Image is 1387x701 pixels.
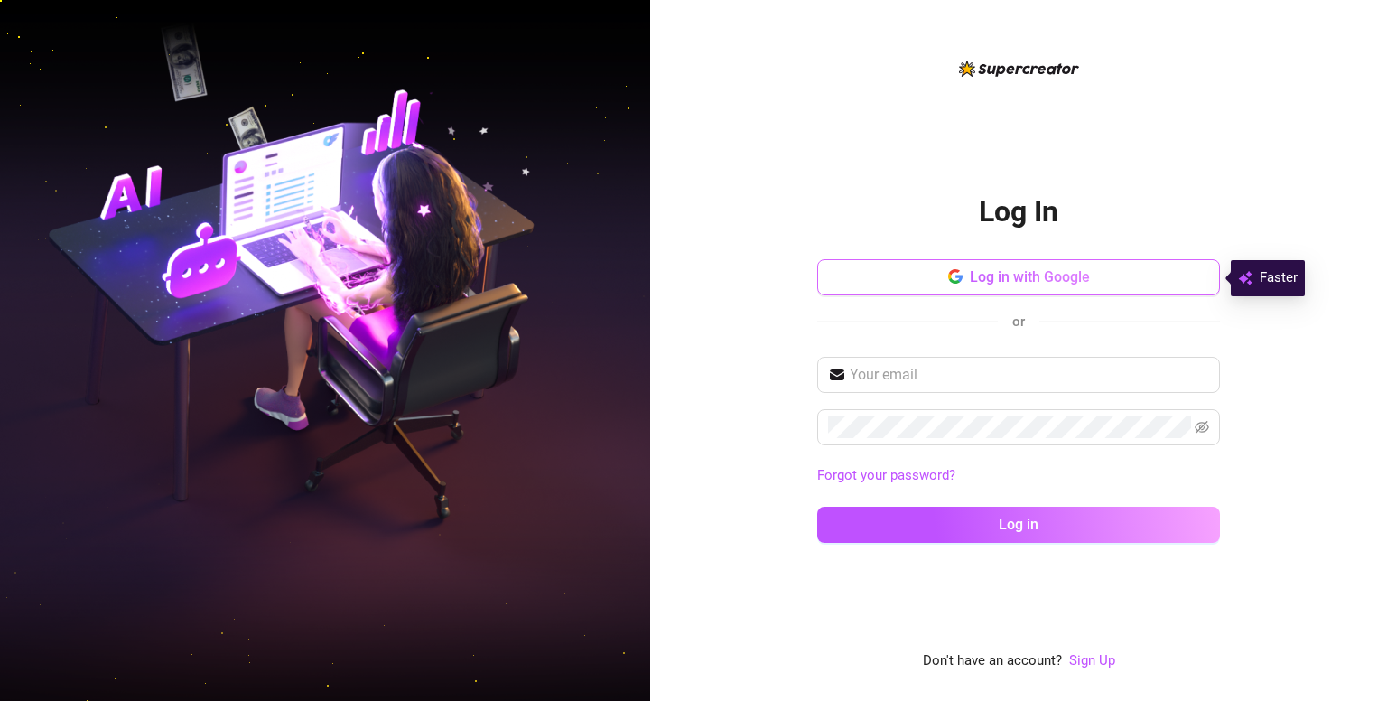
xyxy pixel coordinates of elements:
span: Log in with Google [970,268,1090,285]
button: Log in [817,507,1220,543]
span: eye-invisible [1195,420,1209,435]
h2: Log In [979,193,1058,230]
span: Don't have an account? [923,650,1062,672]
span: Faster [1260,267,1298,289]
span: or [1012,313,1025,330]
span: Log in [999,516,1038,533]
a: Sign Up [1069,652,1115,668]
img: svg%3e [1238,267,1252,289]
a: Forgot your password? [817,467,955,483]
img: logo-BBDzfeDw.svg [959,61,1079,77]
a: Forgot your password? [817,465,1220,487]
a: Sign Up [1069,650,1115,672]
input: Your email [850,364,1209,386]
button: Log in with Google [817,259,1220,295]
